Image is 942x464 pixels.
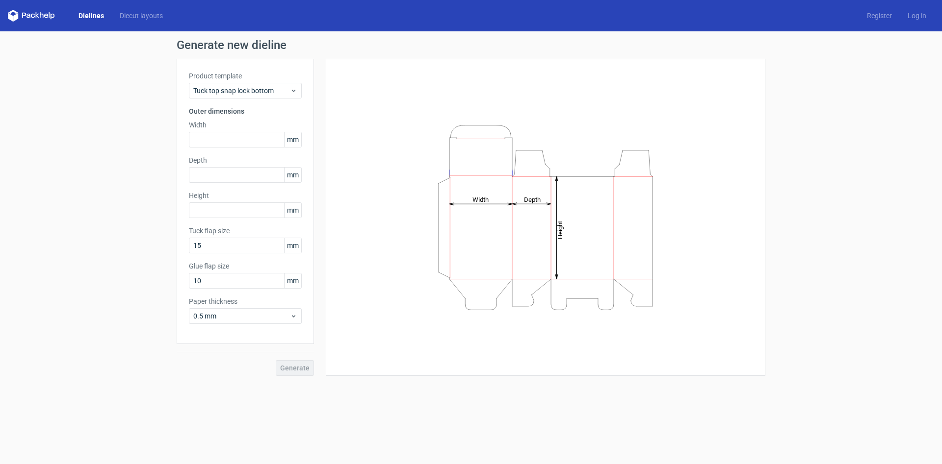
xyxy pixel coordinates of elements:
span: mm [284,168,301,182]
label: Glue flap size [189,261,302,271]
span: mm [284,238,301,253]
tspan: Depth [524,195,541,203]
span: 0.5 mm [193,311,290,321]
span: Tuck top snap lock bottom [193,86,290,96]
a: Dielines [71,11,112,21]
span: mm [284,273,301,288]
a: Diecut layouts [112,11,171,21]
tspan: Width [472,195,489,203]
label: Depth [189,155,302,165]
label: Tuck flap size [189,226,302,236]
label: Height [189,191,302,200]
label: Product template [189,71,302,81]
label: Paper thickness [189,296,302,306]
h3: Outer dimensions [189,106,302,116]
h1: Generate new dieline [177,39,765,51]
span: mm [284,132,301,147]
tspan: Height [556,220,564,239]
span: mm [284,203,301,218]
a: Log in [900,11,934,21]
a: Register [859,11,900,21]
label: Width [189,120,302,130]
